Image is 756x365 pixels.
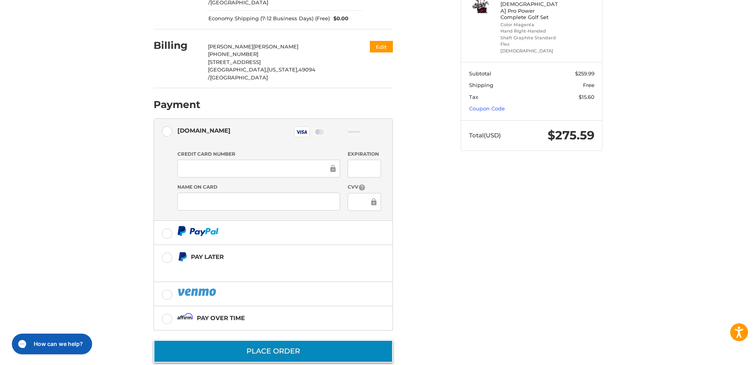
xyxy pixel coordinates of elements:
[197,311,245,324] div: Pay over time
[210,74,268,81] span: [GEOGRAPHIC_DATA]
[8,331,94,357] iframe: Gorgias live chat messenger
[208,15,330,23] span: Economy Shipping (7-12 Business Days) (Free)
[469,70,491,77] span: Subtotal
[348,151,381,158] label: Expiration
[177,265,343,272] iframe: PayPal Message 1
[469,82,493,88] span: Shipping
[500,28,561,35] li: Hand Right-Handed
[154,39,200,52] h2: Billing
[579,94,594,100] span: $15.60
[253,43,298,50] span: [PERSON_NAME]
[469,131,501,139] span: Total (USD)
[469,94,478,100] span: Tax
[583,82,594,88] span: Free
[208,51,258,57] span: [PHONE_NUMBER]
[208,59,261,65] span: [STREET_ADDRESS]
[500,21,561,28] li: Color Magenta
[177,151,340,158] label: Credit Card Number
[154,98,200,111] h2: Payment
[469,105,505,112] a: Coupon Code
[177,226,219,236] img: PayPal icon
[548,128,594,143] span: $275.59
[177,252,187,262] img: Pay Later icon
[348,183,381,191] label: CVV
[575,70,594,77] span: $259.99
[191,250,343,263] div: Pay Later
[267,66,298,73] span: [US_STATE],
[208,66,315,81] span: 49094 /
[154,340,393,363] button: Place Order
[330,15,349,23] span: $0.00
[208,66,267,73] span: [GEOGRAPHIC_DATA],
[177,287,218,297] img: PayPal icon
[370,41,393,52] button: Edit
[500,35,561,41] li: Shaft Graphite Standard
[177,183,340,191] label: Name on Card
[177,124,231,137] div: [DOMAIN_NAME]
[177,313,193,323] img: Affirm icon
[500,41,561,54] li: Flex [DEMOGRAPHIC_DATA]
[208,43,253,50] span: [PERSON_NAME]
